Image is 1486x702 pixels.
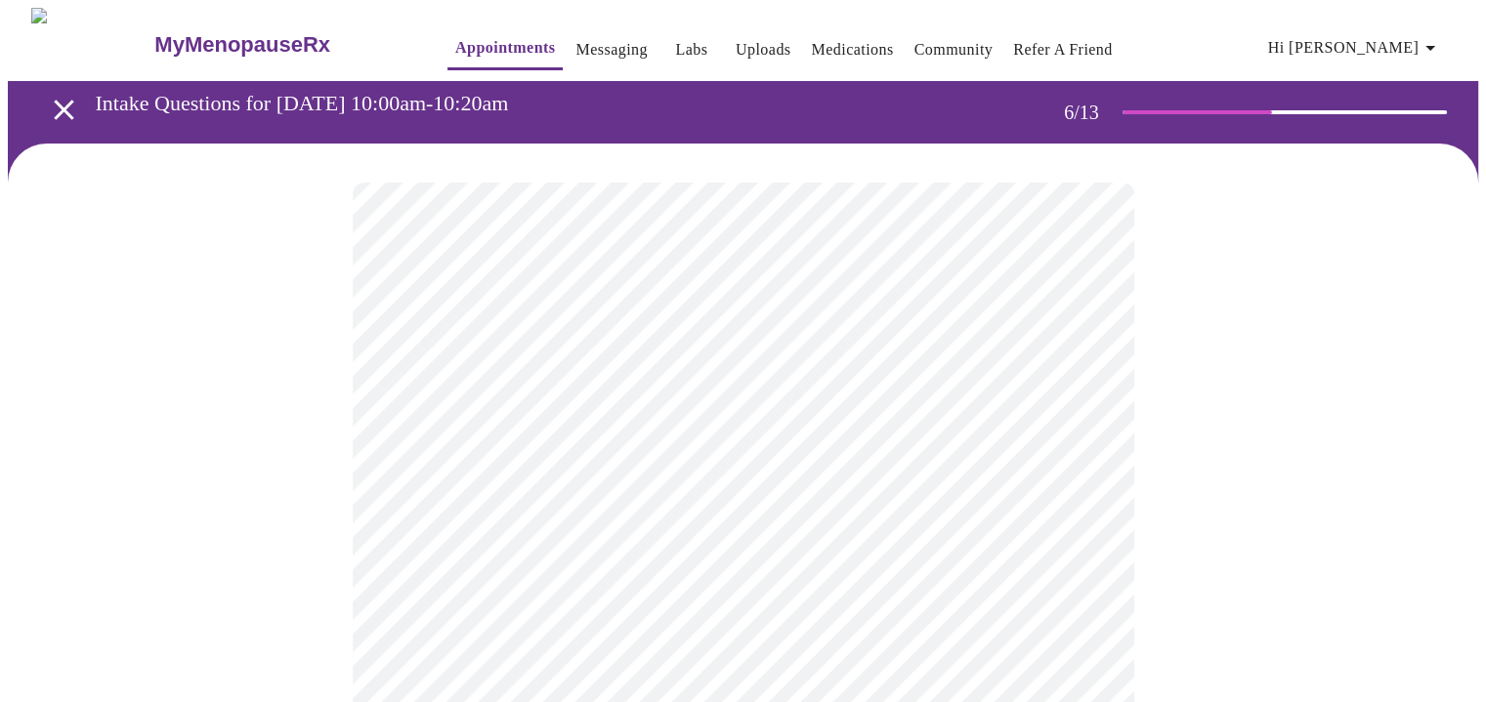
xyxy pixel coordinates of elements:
a: Medications [811,36,893,63]
button: Appointments [447,28,563,70]
h3: MyMenopauseRx [154,32,330,58]
button: open drawer [35,81,93,139]
button: Community [907,30,1001,69]
button: Messaging [568,30,655,69]
span: Hi [PERSON_NAME] [1268,34,1442,62]
a: Refer a Friend [1013,36,1113,63]
h3: Intake Questions for [DATE] 10:00am-10:20am [96,91,987,116]
img: MyMenopauseRx Logo [31,8,152,81]
button: Refer a Friend [1005,30,1121,69]
h3: 6 / 13 [1064,102,1123,124]
a: MyMenopauseRx [152,11,408,79]
button: Hi [PERSON_NAME] [1260,28,1450,67]
button: Uploads [728,30,799,69]
button: Medications [803,30,901,69]
a: Labs [675,36,707,63]
a: Messaging [575,36,647,63]
a: Community [914,36,994,63]
a: Uploads [736,36,791,63]
a: Appointments [455,34,555,62]
button: Labs [660,30,723,69]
